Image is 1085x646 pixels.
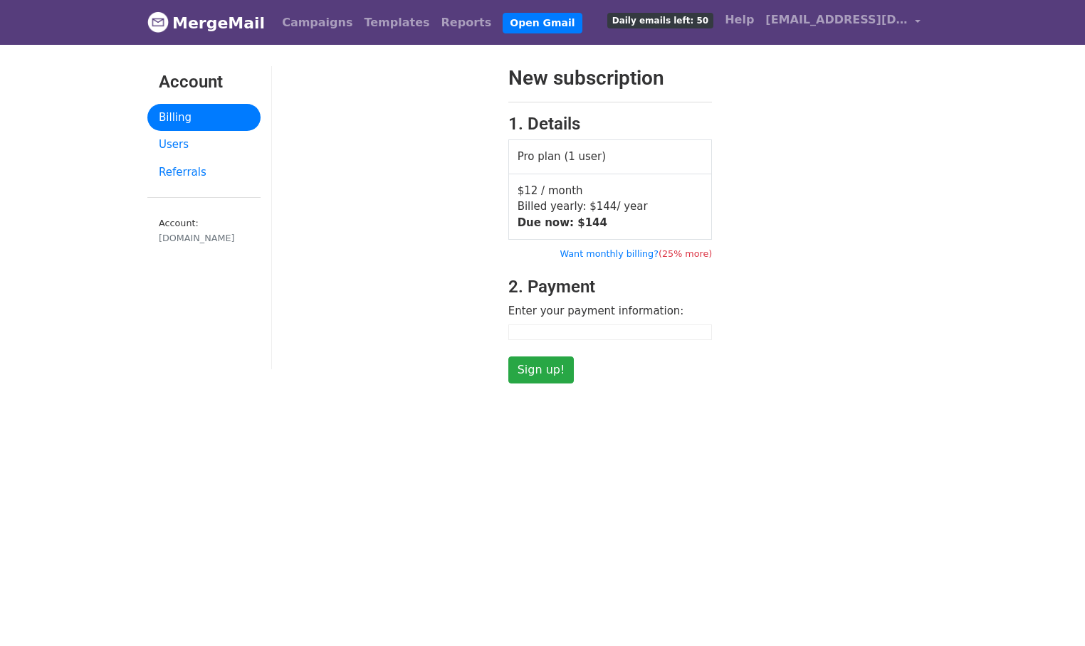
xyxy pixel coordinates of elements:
a: Open Gmail [503,13,582,33]
a: Referrals [147,159,261,186]
strong: Due now: $ [518,216,607,229]
input: Sign up! [508,356,575,383]
span: 144 [585,216,607,229]
span: Daily emails left: 50 [607,13,713,28]
a: Daily emails left: 50 [602,6,719,34]
span: (25% more) [659,248,712,259]
a: Want monthly billing?(25% more) [560,248,712,259]
h2: New subscription [508,66,713,90]
h3: 1. Details [508,114,713,134]
label: Enter your payment information: [508,303,684,319]
span: 144 [597,200,617,213]
a: MergeMail [147,8,265,38]
div: [DOMAIN_NAME] [159,231,249,245]
h3: Account [159,72,249,92]
td: Pro plan (1 user) [508,140,712,174]
small: Account: [159,218,249,245]
h3: 2. Payment [508,277,713,297]
a: [EMAIL_ADDRESS][DOMAIN_NAME] [760,6,926,39]
a: Billing [147,104,261,132]
img: MergeMail logo [147,11,169,33]
td: $12 / month Billed yearly: $ / year [508,174,712,240]
span: [EMAIL_ADDRESS][DOMAIN_NAME] [765,11,908,28]
a: Templates [358,9,435,37]
a: Campaigns [276,9,358,37]
a: Users [147,131,261,159]
a: Help [719,6,760,34]
a: Reports [436,9,498,37]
